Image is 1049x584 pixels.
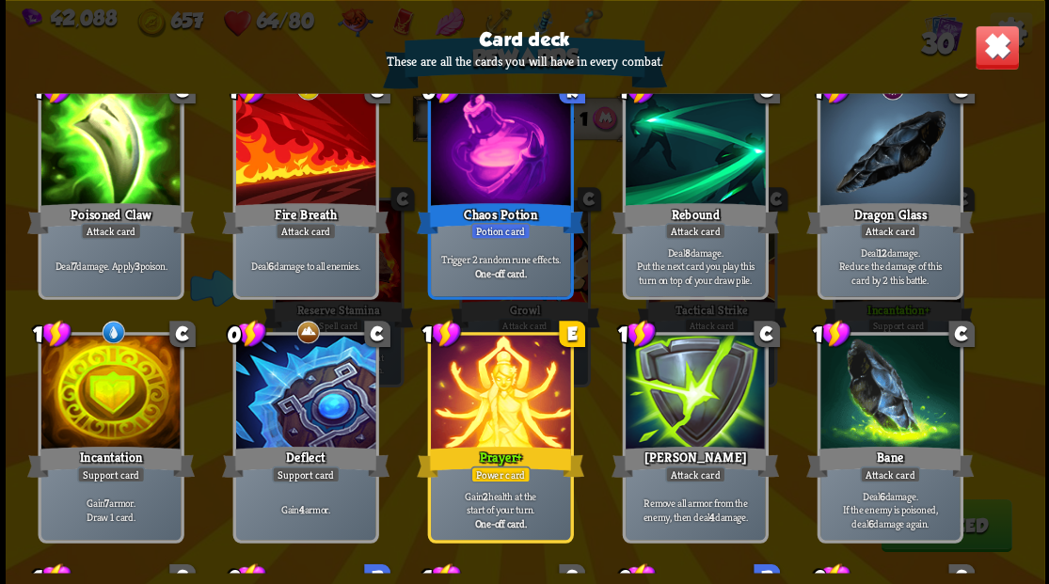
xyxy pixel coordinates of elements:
[44,496,177,523] p: Gain armor. Draw 1 card.
[859,222,920,239] div: Attack card
[33,75,72,104] div: 1
[559,321,585,347] div: E
[104,496,109,510] b: 7
[239,502,372,516] p: Gain armor.
[806,199,974,237] div: Dragon Glass
[76,466,144,482] div: Support card
[387,53,662,70] p: These are all the cards you will have in every combat.
[754,321,780,347] div: C
[684,245,690,260] b: 8
[422,75,461,104] div: 0
[474,516,526,530] b: One-off card.
[754,77,780,103] div: C
[470,466,531,482] div: Power card
[299,502,305,516] b: 4
[709,509,715,523] b: 4
[364,77,390,103] div: C
[948,321,975,347] div: C
[483,488,488,502] b: 2
[169,77,196,103] div: C
[612,443,779,481] div: [PERSON_NAME]
[823,488,956,529] p: Deal damage. If the enemy is poisoned, deal damage again.
[275,222,336,239] div: Attack card
[169,321,196,347] div: C
[228,75,266,104] div: 1
[859,466,920,482] div: Attack card
[294,319,321,345] img: Earth rune - Gain 5 armor.
[364,321,390,347] div: C
[222,199,389,237] div: Fire Breath
[628,245,761,287] p: Deal damage. Put the next card you play this turn on top of your draw pile.
[474,266,526,280] b: One-off card.
[80,222,141,239] div: Attack card
[72,259,76,273] b: 7
[434,252,566,266] p: Trigger 2 random rune effects.
[271,466,339,482] div: Support card
[617,75,656,104] div: 1
[628,496,761,523] p: Remove all armor from the enemy, then deal damage.
[27,199,195,237] div: Poisoned Claw
[239,259,372,273] p: Deal damage to all enemies.
[44,259,177,273] p: Deal damage. Apply poison.
[434,488,566,515] p: Gain health at the start of your turn.
[422,319,461,348] div: 1
[823,245,956,287] p: Deal damage. Reduce the damage of this card by 2 this battle.
[664,222,725,239] div: Attack card
[877,245,885,260] b: 12
[812,75,850,104] div: 1
[974,24,1019,70] img: Close_Button.png
[612,199,779,237] div: Rebound
[417,443,584,481] div: Prayer+
[479,28,569,49] h3: Card deck
[806,443,974,481] div: Bane
[135,259,140,273] b: 3
[268,259,274,273] b: 6
[867,516,873,530] b: 6
[948,77,975,103] div: C
[812,319,850,348] div: 1
[879,75,905,102] img: Void rune - Player is healed for 25% of card's damage.
[470,222,531,239] div: Potion card
[228,319,266,348] div: 0
[33,319,72,348] div: 1
[27,443,195,481] div: Incantation
[664,466,725,482] div: Attack card
[100,319,126,345] img: Water rune - Heal 3 HP.
[617,319,656,348] div: 1
[879,488,884,502] b: 6
[559,77,585,103] div: R
[417,199,584,237] div: Chaos Potion
[222,443,389,481] div: Deflect
[294,75,321,102] img: Energy rune - Stuns the enemy.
